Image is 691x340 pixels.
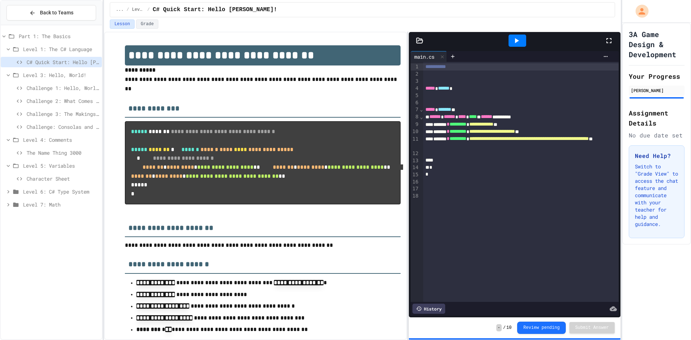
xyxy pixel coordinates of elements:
[23,188,99,195] span: Level 6: C# Type System
[153,5,277,14] span: C# Quick Start: Hello [PERSON_NAME]!
[6,5,96,21] button: Back to Teams
[411,63,420,71] div: 1
[27,58,99,66] span: C# Quick Start: Hello [PERSON_NAME]!
[116,7,124,13] span: ...
[127,7,129,13] span: /
[628,3,650,19] div: My Account
[411,185,420,192] div: 17
[27,110,99,118] span: Challenge 3: The Makings of a Programmer
[136,19,158,29] button: Grade
[411,51,447,62] div: main.cs
[23,136,99,144] span: Level 4: Comments
[503,325,506,331] span: /
[496,324,502,331] span: -
[411,192,420,200] div: 18
[27,97,99,105] span: Challenge 2: What Comes Next
[110,19,135,29] button: Lesson
[569,322,615,334] button: Submit Answer
[629,29,685,59] h1: 3A Game Design & Development
[23,71,99,79] span: Level 3: Hello, World!
[411,121,420,128] div: 9
[411,53,438,60] div: main.cs
[411,99,420,106] div: 6
[635,151,678,160] h3: Need Help?
[411,157,420,164] div: 13
[27,175,99,182] span: Character Sheet
[411,178,420,186] div: 16
[575,325,609,331] span: Submit Answer
[23,201,99,208] span: Level 7: Math
[420,114,423,120] span: Fold line
[517,322,566,334] button: Review pending
[411,92,420,99] div: 5
[420,106,423,112] span: Fold line
[629,131,685,140] div: No due date set
[27,123,99,131] span: Challenge: Consolas and Telim
[147,7,150,13] span: /
[506,325,511,331] span: 10
[411,106,420,113] div: 7
[19,32,99,40] span: Part 1: The Basics
[411,128,420,135] div: 10
[631,87,682,94] div: [PERSON_NAME]
[40,9,73,17] span: Back to Teams
[411,171,420,178] div: 15
[23,162,99,169] span: Level 5: Variables
[629,108,685,128] h2: Assignment Details
[412,304,445,314] div: History
[411,78,420,85] div: 3
[27,149,99,157] span: The Name Thing 3000
[629,71,685,81] h2: Your Progress
[411,113,420,121] div: 8
[411,150,420,157] div: 12
[411,164,420,171] div: 14
[411,71,420,78] div: 2
[411,85,420,92] div: 4
[635,163,678,228] p: Switch to "Grade View" to access the chat feature and communicate with your teacher for help and ...
[411,136,420,150] div: 11
[23,45,99,53] span: Level 1: The C# Language
[27,84,99,92] span: Challenge 1: Hello, World!
[132,7,144,13] span: Level 1: The C# Language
